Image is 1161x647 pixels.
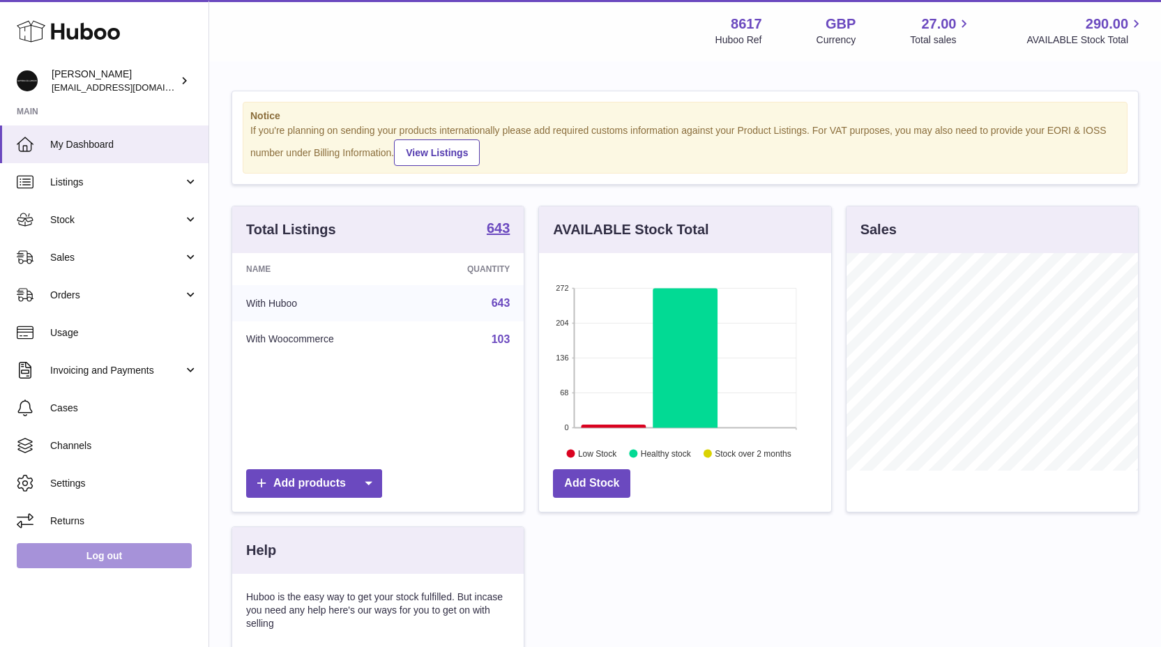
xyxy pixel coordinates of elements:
[50,364,183,377] span: Invoicing and Payments
[561,388,569,397] text: 68
[860,220,897,239] h3: Sales
[50,402,198,415] span: Cases
[492,333,510,345] a: 103
[232,253,413,285] th: Name
[715,33,762,47] div: Huboo Ref
[817,33,856,47] div: Currency
[246,541,276,560] h3: Help
[556,284,568,292] text: 272
[50,251,183,264] span: Sales
[731,15,762,33] strong: 8617
[17,70,38,91] img: hello@alfredco.com
[556,353,568,362] text: 136
[487,221,510,235] strong: 643
[50,289,183,302] span: Orders
[250,109,1120,123] strong: Notice
[50,477,198,490] span: Settings
[52,68,177,94] div: [PERSON_NAME]
[910,33,972,47] span: Total sales
[246,469,382,498] a: Add products
[556,319,568,327] text: 204
[50,326,198,340] span: Usage
[52,82,205,93] span: [EMAIL_ADDRESS][DOMAIN_NAME]
[394,139,480,166] a: View Listings
[246,591,510,630] p: Huboo is the easy way to get your stock fulfilled. But incase you need any help here's our ways f...
[641,448,692,458] text: Healthy stock
[232,321,413,358] td: With Woocommerce
[413,253,524,285] th: Quantity
[565,423,569,432] text: 0
[232,285,413,321] td: With Huboo
[910,15,972,47] a: 27.00 Total sales
[487,221,510,238] a: 643
[553,220,708,239] h3: AVAILABLE Stock Total
[50,515,198,528] span: Returns
[1026,33,1144,47] span: AVAILABLE Stock Total
[246,220,336,239] h3: Total Listings
[1086,15,1128,33] span: 290.00
[50,439,198,452] span: Channels
[50,138,198,151] span: My Dashboard
[50,176,183,189] span: Listings
[50,213,183,227] span: Stock
[17,543,192,568] a: Log out
[250,124,1120,166] div: If you're planning on sending your products internationally please add required customs informati...
[1026,15,1144,47] a: 290.00 AVAILABLE Stock Total
[921,15,956,33] span: 27.00
[553,469,630,498] a: Add Stock
[826,15,856,33] strong: GBP
[715,448,791,458] text: Stock over 2 months
[578,448,617,458] text: Low Stock
[492,297,510,309] a: 643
